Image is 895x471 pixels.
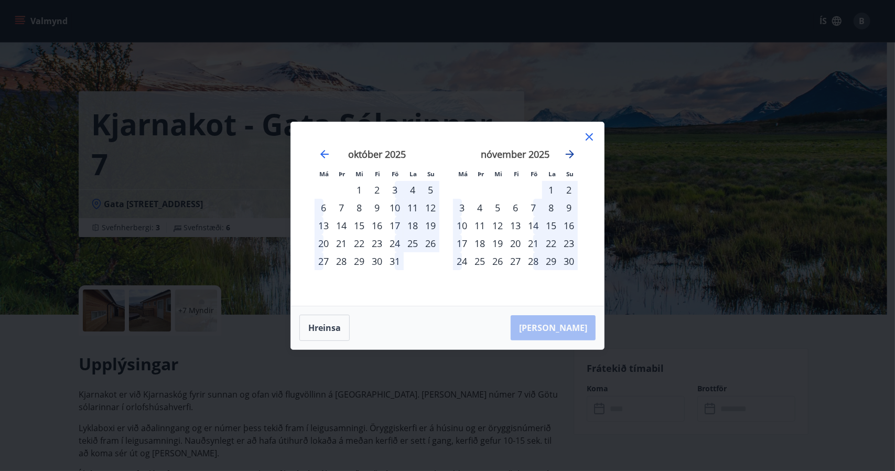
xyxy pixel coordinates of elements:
[524,234,542,252] td: Choose föstudagur, 21. nóvember 2025 as your check-in date. It’s available.
[350,181,368,199] div: 1
[332,217,350,234] div: 14
[489,252,506,270] div: 26
[368,181,386,199] td: Choose fimmtudagur, 2. október 2025 as your check-in date. It’s available.
[542,217,560,234] td: Choose laugardagur, 15. nóvember 2025 as your check-in date. It’s available.
[453,252,471,270] div: 24
[368,252,386,270] div: 30
[332,199,350,217] div: 7
[542,234,560,252] td: Choose laugardagur, 22. nóvember 2025 as your check-in date. It’s available.
[453,199,471,217] td: Choose mánudagur, 3. nóvember 2025 as your check-in date. It’s available.
[332,217,350,234] td: Choose þriðjudagur, 14. október 2025 as your check-in date. It’s available.
[453,217,471,234] div: 10
[332,252,350,270] div: 28
[368,181,386,199] div: 2
[489,234,506,252] td: Choose miðvikudagur, 19. nóvember 2025 as your check-in date. It’s available.
[471,234,489,252] td: Choose þriðjudagur, 18. nóvember 2025 as your check-in date. It’s available.
[356,170,364,178] small: Mi
[560,234,578,252] div: 23
[453,234,471,252] div: 17
[471,252,489,270] td: Choose þriðjudagur, 25. nóvember 2025 as your check-in date. It’s available.
[404,234,422,252] td: Choose laugardagur, 25. október 2025 as your check-in date. It’s available.
[542,181,560,199] td: Choose laugardagur, 1. nóvember 2025 as your check-in date. It’s available.
[315,199,332,217] div: 6
[404,181,422,199] div: 4
[350,217,368,234] td: Choose miðvikudagur, 15. október 2025 as your check-in date. It’s available.
[422,181,439,199] td: Choose sunnudagur, 5. október 2025 as your check-in date. It’s available.
[315,199,332,217] td: Choose mánudagur, 6. október 2025 as your check-in date. It’s available.
[404,234,422,252] div: 25
[471,234,489,252] div: 18
[332,234,350,252] td: Choose þriðjudagur, 21. október 2025 as your check-in date. It’s available.
[315,234,332,252] td: Choose mánudagur, 20. október 2025 as your check-in date. It’s available.
[453,234,471,252] td: Choose mánudagur, 17. nóvember 2025 as your check-in date. It’s available.
[404,199,422,217] td: Choose laugardagur, 11. október 2025 as your check-in date. It’s available.
[560,252,578,270] td: Choose sunnudagur, 30. nóvember 2025 as your check-in date. It’s available.
[422,181,439,199] div: 5
[489,252,506,270] td: Choose miðvikudagur, 26. nóvember 2025 as your check-in date. It’s available.
[542,199,560,217] div: 8
[368,234,386,252] td: Choose fimmtudagur, 23. október 2025 as your check-in date. It’s available.
[350,199,368,217] td: Choose miðvikudagur, 8. október 2025 as your check-in date. It’s available.
[542,217,560,234] div: 15
[564,148,576,160] div: Move forward to switch to the next month.
[427,170,435,178] small: Su
[560,217,578,234] div: 16
[506,199,524,217] div: 6
[386,181,404,199] div: 3
[506,234,524,252] td: Choose fimmtudagur, 20. nóvember 2025 as your check-in date. It’s available.
[332,252,350,270] td: Choose þriðjudagur, 28. október 2025 as your check-in date. It’s available.
[489,199,506,217] div: 5
[422,199,439,217] div: 12
[386,234,404,252] td: Choose föstudagur, 24. október 2025 as your check-in date. It’s available.
[315,252,332,270] td: Choose mánudagur, 27. október 2025 as your check-in date. It’s available.
[524,252,542,270] div: 28
[471,252,489,270] div: 25
[304,135,591,293] div: Calendar
[506,252,524,270] div: 27
[368,199,386,217] td: Choose fimmtudagur, 9. október 2025 as your check-in date. It’s available.
[453,199,471,217] div: 3
[386,199,404,217] td: Choose föstudagur, 10. október 2025 as your check-in date. It’s available.
[458,170,468,178] small: Má
[495,170,503,178] small: Mi
[489,234,506,252] div: 19
[404,217,422,234] div: 18
[560,199,578,217] div: 9
[481,148,550,160] strong: nóvember 2025
[560,199,578,217] td: Choose sunnudagur, 9. nóvember 2025 as your check-in date. It’s available.
[422,217,439,234] td: Choose sunnudagur, 19. október 2025 as your check-in date. It’s available.
[514,170,519,178] small: Fi
[489,199,506,217] td: Choose miðvikudagur, 5. nóvember 2025 as your check-in date. It’s available.
[531,170,538,178] small: Fö
[350,234,368,252] div: 22
[542,199,560,217] td: Choose laugardagur, 8. nóvember 2025 as your check-in date. It’s available.
[560,252,578,270] div: 30
[404,181,422,199] td: Choose laugardagur, 4. október 2025 as your check-in date. It’s available.
[368,234,386,252] div: 23
[422,199,439,217] td: Choose sunnudagur, 12. október 2025 as your check-in date. It’s available.
[315,217,332,234] td: Choose mánudagur, 13. október 2025 as your check-in date. It’s available.
[368,217,386,234] td: Choose fimmtudagur, 16. október 2025 as your check-in date. It’s available.
[350,252,368,270] div: 29
[332,234,350,252] div: 21
[542,252,560,270] td: Choose laugardagur, 29. nóvember 2025 as your check-in date. It’s available.
[560,181,578,199] td: Choose sunnudagur, 2. nóvember 2025 as your check-in date. It’s available.
[489,217,506,234] td: Choose miðvikudagur, 12. nóvember 2025 as your check-in date. It’s available.
[386,252,404,270] div: 31
[524,234,542,252] div: 21
[506,217,524,234] td: Choose fimmtudagur, 13. nóvember 2025 as your check-in date. It’s available.
[350,181,368,199] td: Choose miðvikudagur, 1. október 2025 as your check-in date. It’s available.
[506,234,524,252] div: 20
[471,217,489,234] div: 11
[350,199,368,217] div: 8
[386,252,404,270] td: Choose föstudagur, 31. október 2025 as your check-in date. It’s available.
[566,170,574,178] small: Su
[348,148,406,160] strong: október 2025
[368,217,386,234] div: 16
[404,217,422,234] td: Choose laugardagur, 18. október 2025 as your check-in date. It’s available.
[386,181,404,199] td: Choose föstudagur, 3. október 2025 as your check-in date. It’s available.
[368,252,386,270] td: Choose fimmtudagur, 30. október 2025 as your check-in date. It’s available.
[409,170,417,178] small: La
[524,217,542,234] div: 14
[315,252,332,270] div: 27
